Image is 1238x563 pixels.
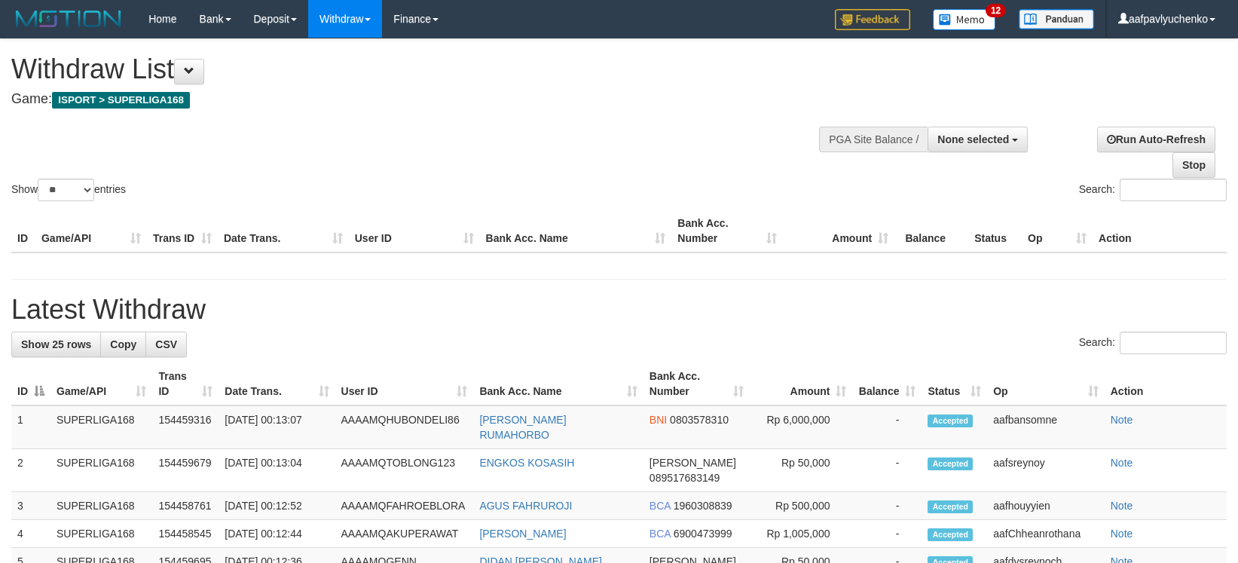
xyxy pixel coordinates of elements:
[852,405,922,449] td: -
[650,528,671,540] span: BCA
[1097,127,1215,152] a: Run Auto-Refresh
[928,457,973,470] span: Accepted
[650,457,736,469] span: [PERSON_NAME]
[219,363,335,405] th: Date Trans.: activate to sort column ascending
[928,500,973,513] span: Accepted
[987,405,1105,449] td: aafbansomne
[1022,210,1093,252] th: Op
[335,405,474,449] td: AAAAMQHUBONDELI86
[750,449,853,492] td: Rp 50,000
[218,210,349,252] th: Date Trans.
[52,92,190,109] span: ISPORT > SUPERLIGA168
[145,332,187,357] a: CSV
[1111,457,1133,469] a: Note
[852,363,922,405] th: Balance: activate to sort column ascending
[987,449,1105,492] td: aafsreynoy
[479,457,574,469] a: ENGKOS KOSASIH
[152,405,219,449] td: 154459316
[894,210,968,252] th: Balance
[1111,500,1133,512] a: Note
[35,210,147,252] th: Game/API
[11,363,50,405] th: ID: activate to sort column descending
[1079,332,1227,354] label: Search:
[750,405,853,449] td: Rp 6,000,000
[1172,152,1215,178] a: Stop
[670,414,729,426] span: Copy 0803578310 to clipboard
[335,492,474,520] td: AAAAMQFAHROEBLORA
[100,332,146,357] a: Copy
[674,500,732,512] span: Copy 1960308839 to clipboard
[21,338,91,350] span: Show 25 rows
[335,520,474,548] td: AAAAMQAKUPERAWAT
[835,9,910,30] img: Feedback.jpg
[750,363,853,405] th: Amount: activate to sort column ascending
[219,449,335,492] td: [DATE] 00:13:04
[473,363,643,405] th: Bank Acc. Name: activate to sort column ascending
[335,363,474,405] th: User ID: activate to sort column ascending
[480,210,672,252] th: Bank Acc. Name
[1120,179,1227,201] input: Search:
[674,528,732,540] span: Copy 6900473999 to clipboard
[349,210,480,252] th: User ID
[650,414,667,426] span: BNI
[1079,179,1227,201] label: Search:
[50,449,152,492] td: SUPERLIGA168
[11,332,101,357] a: Show 25 rows
[11,54,810,84] h1: Withdraw List
[750,520,853,548] td: Rp 1,005,000
[11,449,50,492] td: 2
[152,492,219,520] td: 154458761
[987,363,1105,405] th: Op: activate to sort column ascending
[50,520,152,548] td: SUPERLIGA168
[928,528,973,541] span: Accepted
[937,133,1009,145] span: None selected
[11,492,50,520] td: 3
[987,492,1105,520] td: aafhouyyien
[50,405,152,449] td: SUPERLIGA168
[11,295,1227,325] h1: Latest Withdraw
[671,210,783,252] th: Bank Acc. Number
[968,210,1022,252] th: Status
[650,472,720,484] span: Copy 089517683149 to clipboard
[152,363,219,405] th: Trans ID: activate to sort column ascending
[152,449,219,492] td: 154459679
[1019,9,1094,29] img: panduan.png
[1105,363,1227,405] th: Action
[11,210,35,252] th: ID
[479,500,572,512] a: AGUS FAHRUROJI
[110,338,136,350] span: Copy
[219,492,335,520] td: [DATE] 00:12:52
[335,449,474,492] td: AAAAMQTOBLONG123
[50,363,152,405] th: Game/API: activate to sort column ascending
[50,492,152,520] td: SUPERLIGA168
[11,8,126,30] img: MOTION_logo.png
[987,520,1105,548] td: aafChheanrothana
[933,9,996,30] img: Button%20Memo.svg
[11,179,126,201] label: Show entries
[11,520,50,548] td: 4
[643,363,750,405] th: Bank Acc. Number: activate to sort column ascending
[479,414,566,441] a: [PERSON_NAME] RUMAHORBO
[852,449,922,492] td: -
[852,492,922,520] td: -
[928,415,973,427] span: Accepted
[819,127,928,152] div: PGA Site Balance /
[1111,528,1133,540] a: Note
[1093,210,1227,252] th: Action
[750,492,853,520] td: Rp 500,000
[219,405,335,449] td: [DATE] 00:13:07
[11,92,810,107] h4: Game:
[155,338,177,350] span: CSV
[922,363,987,405] th: Status: activate to sort column ascending
[147,210,218,252] th: Trans ID
[852,520,922,548] td: -
[986,4,1006,17] span: 12
[11,405,50,449] td: 1
[479,528,566,540] a: [PERSON_NAME]
[783,210,894,252] th: Amount
[152,520,219,548] td: 154458545
[1120,332,1227,354] input: Search:
[219,520,335,548] td: [DATE] 00:12:44
[650,500,671,512] span: BCA
[1111,414,1133,426] a: Note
